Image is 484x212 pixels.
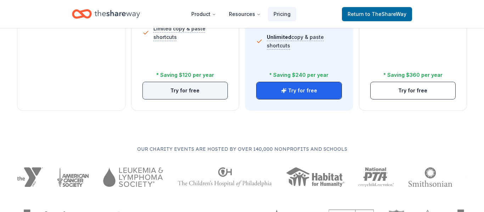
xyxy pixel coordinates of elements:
[371,82,456,99] button: Try for free
[17,167,43,187] img: YMCA
[286,167,344,187] img: Habitat for Humanity
[17,145,467,153] p: Our charity events are hosted by over 140,000 nonprofits and schools
[186,7,222,21] button: Product
[408,167,452,187] img: Smithsonian
[359,167,394,187] img: National PTA
[348,10,406,18] span: Return
[267,34,291,40] span: Unlimited
[103,167,163,187] img: Leukemia & Lymphoma Society
[267,34,324,48] span: copy & paste shortcuts
[365,11,406,17] span: to TheShareWay
[178,167,272,187] img: The Children's Hospital of Philadelphia
[57,167,89,187] img: American Cancer Society
[257,82,342,99] button: Try for free
[383,71,443,79] div: * Saving $360 per year
[269,71,328,79] div: * Saving $240 per year
[156,71,214,79] div: * Saving $120 per year
[186,6,296,22] nav: Main
[342,7,412,21] a: Returnto TheShareWay
[223,7,266,21] button: Resources
[143,82,228,99] button: Try for free
[268,7,296,21] a: Pricing
[72,6,140,22] a: Home
[153,24,228,41] span: Limited copy & paste shortcuts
